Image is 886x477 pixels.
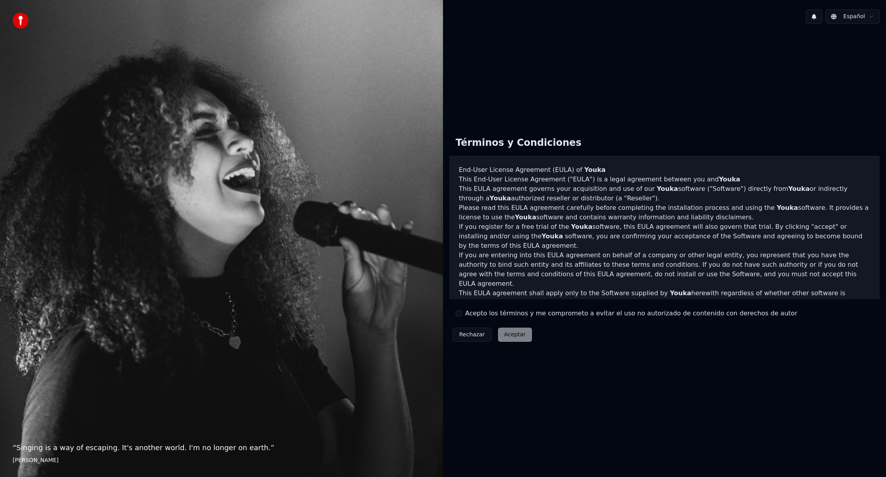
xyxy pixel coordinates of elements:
[13,456,430,464] footer: [PERSON_NAME]
[777,204,798,211] span: Youka
[719,175,740,183] span: Youka
[13,442,430,453] p: “ Singing is a way of escaping. It's another world. I'm no longer on earth. ”
[452,328,492,342] button: Rechazar
[584,166,606,173] span: Youka
[490,194,511,202] span: Youka
[459,251,870,288] p: If you are entering into this EULA agreement on behalf of a company or other legal entity, you re...
[459,175,870,184] p: This End-User License Agreement ("EULA") is a legal agreement between you and
[459,184,870,203] p: This EULA agreement governs your acquisition and use of our software ("Software") directly from o...
[648,299,670,306] span: Youka
[459,165,870,175] h3: End-User License Agreement (EULA) of
[788,185,810,192] span: Youka
[459,288,870,326] p: This EULA agreement shall apply only to the Software supplied by herewith regardless of whether o...
[449,130,588,156] div: Términos y Condiciones
[657,185,678,192] span: Youka
[515,213,536,221] span: Youka
[13,13,28,28] img: youka
[459,203,870,222] p: Please read this EULA agreement carefully before completing the installation process and using th...
[571,223,593,230] span: Youka
[459,222,870,251] p: If you register for a free trial of the software, this EULA agreement will also govern that trial...
[670,289,691,297] span: Youka
[465,309,797,318] label: Acepto los términos y me comprometo a evitar el uso no autorizado de contenido con derechos de autor
[541,232,563,240] span: Youka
